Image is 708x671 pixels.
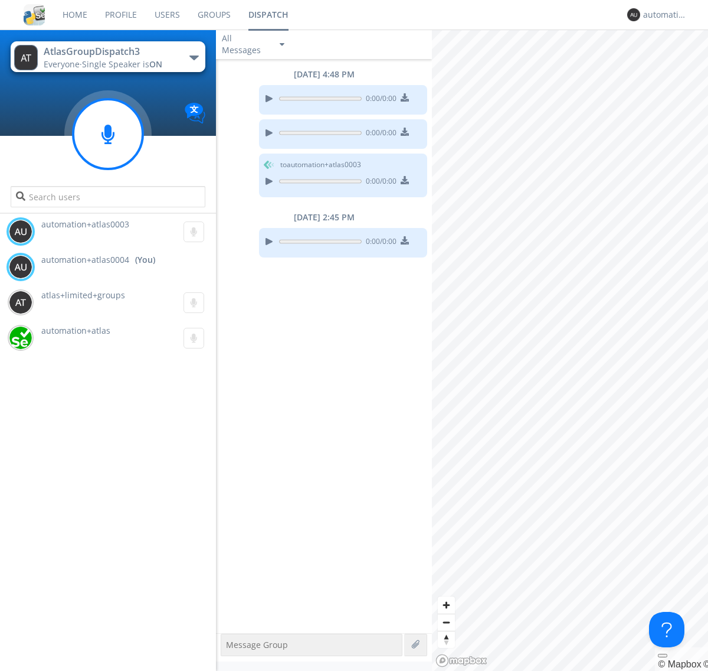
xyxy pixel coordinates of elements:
[9,220,32,243] img: 373638.png
[185,103,205,123] img: Translation enabled
[216,211,432,223] div: [DATE] 2:45 PM
[401,236,409,245] img: download media button
[280,43,284,46] img: caret-down-sm.svg
[24,4,45,25] img: cddb5a64eb264b2086981ab96f4c1ba7
[9,291,32,314] img: 373638.png
[280,159,361,170] span: to automation+atlas0003
[438,631,455,648] button: Reset bearing to north
[438,597,455,614] button: Zoom in
[401,176,409,184] img: download media button
[14,45,38,70] img: 373638.png
[658,654,667,657] button: Toggle attribution
[11,186,205,207] input: Search users
[9,255,32,279] img: 373638.png
[44,58,176,70] div: Everyone ·
[362,236,396,249] span: 0:00 / 0:00
[435,654,487,667] a: Mapbox logo
[11,41,205,72] button: AtlasGroupDispatch3Everyone·Single Speaker isON
[41,325,110,336] span: automation+atlas
[649,612,684,647] iframe: Toggle Customer Support
[149,58,162,70] span: ON
[362,128,396,141] span: 0:00 / 0:00
[401,128,409,136] img: download media button
[44,45,176,58] div: AtlasGroupDispatch3
[41,219,129,230] span: automation+atlas0003
[41,254,129,266] span: automation+atlas0004
[41,289,125,301] span: atlas+limited+groups
[9,326,32,350] img: d2d01cd9b4174d08988066c6d424eccd
[438,614,455,631] span: Zoom out
[222,32,269,56] div: All Messages
[135,254,155,266] div: (You)
[643,9,687,21] div: automation+atlas0004
[627,8,640,21] img: 373638.png
[438,614,455,631] button: Zoom out
[401,93,409,102] img: download media button
[362,176,396,189] span: 0:00 / 0:00
[438,631,455,648] span: Reset bearing to north
[658,659,701,669] a: Mapbox
[216,69,432,80] div: [DATE] 4:48 PM
[362,93,396,106] span: 0:00 / 0:00
[82,58,162,70] span: Single Speaker is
